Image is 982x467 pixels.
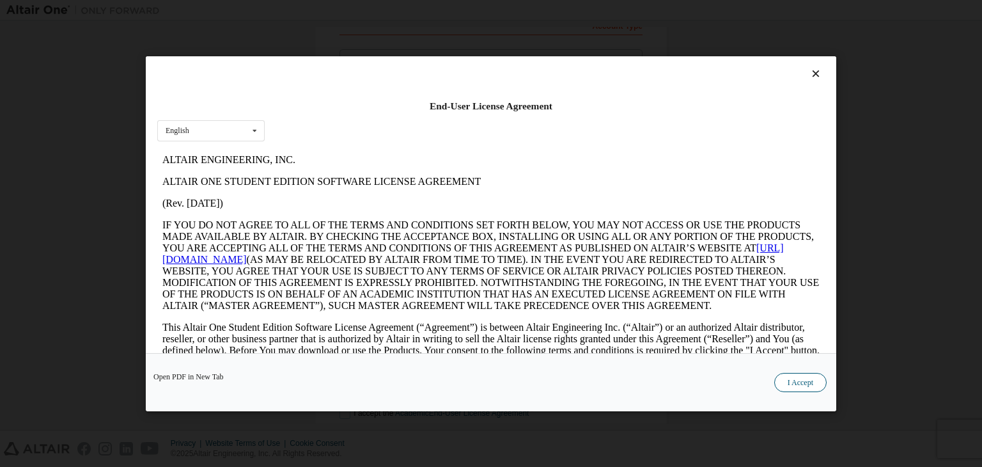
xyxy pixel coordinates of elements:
[5,49,662,60] p: (Rev. [DATE])
[5,70,662,162] p: IF YOU DO NOT AGREE TO ALL OF THE TERMS AND CONDITIONS SET FORTH BELOW, YOU MAY NOT ACCESS OR USE...
[166,127,189,134] div: English
[157,100,825,113] div: End-User License Agreement
[153,373,224,381] a: Open PDF in New Tab
[5,5,662,17] p: ALTAIR ENGINEERING, INC.
[5,27,662,38] p: ALTAIR ONE STUDENT EDITION SOFTWARE LICENSE AGREEMENT
[5,173,662,219] p: This Altair One Student Edition Software License Agreement (“Agreement”) is between Altair Engine...
[774,373,827,392] button: I Accept
[5,93,627,116] a: [URL][DOMAIN_NAME]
